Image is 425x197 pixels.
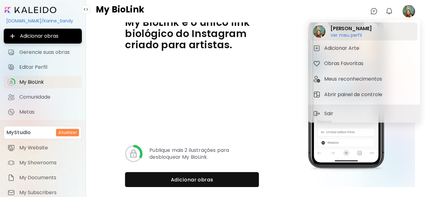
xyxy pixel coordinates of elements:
h6: Ver meu perfil [330,32,372,38]
button: tabAdicionar Arte [311,42,418,54]
img: tab [313,60,320,67]
button: tabAbrir painel de controle [311,88,418,101]
button: sign-outSair [311,107,338,120]
img: tab [313,45,320,52]
h5: Obras Favoritas [324,60,365,67]
button: tabObras Favoritas [311,57,418,70]
img: tab [313,91,320,98]
p: Sair [324,110,335,117]
img: tab [313,75,320,83]
button: tabMeus reconhecimentos [311,73,418,85]
h2: [PERSON_NAME] [330,25,372,32]
h5: Abrir painel de controle [324,91,384,98]
img: sign-out [313,110,320,117]
h5: Adicionar Arte [324,45,361,52]
h5: Meus reconhecimentos [324,75,384,83]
